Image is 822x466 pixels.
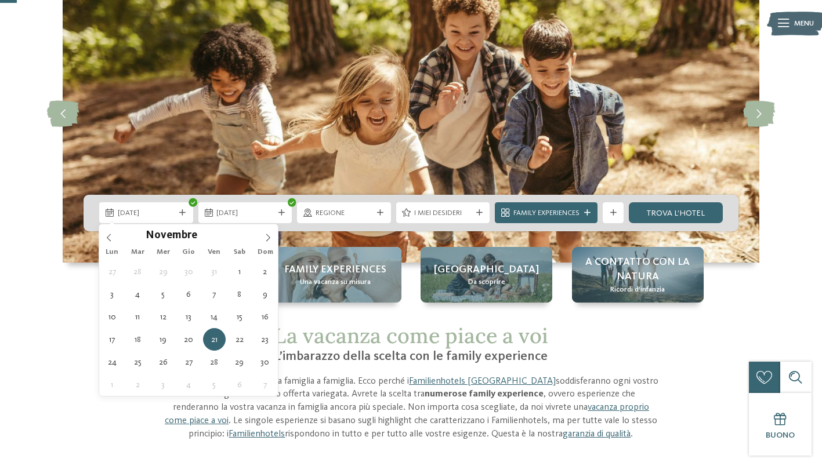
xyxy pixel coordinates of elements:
input: Year [197,229,236,241]
a: Familienhotels [GEOGRAPHIC_DATA] [409,377,556,386]
span: Ottobre 28, 2025 [126,260,149,283]
span: Novembre 20, 2025 [178,328,200,351]
span: L’imbarazzo della scelta con le family experience [274,350,548,363]
span: Novembre 6, 2025 [178,283,200,305]
span: Novembre 19, 2025 [152,328,175,351]
span: Novembre 3, 2025 [101,283,124,305]
a: trova l’hotel [629,202,723,223]
span: Novembre [146,231,197,242]
span: Novembre 29, 2025 [228,351,251,373]
span: Novembre 2, 2025 [254,260,276,283]
span: Ottobre 27, 2025 [101,260,124,283]
span: Mer [150,249,176,256]
span: Gio [176,249,201,256]
span: Novembre 30, 2025 [254,351,276,373]
span: Ricordi d’infanzia [610,285,665,295]
a: Buono [749,393,812,456]
span: Lun [99,249,125,256]
p: I gusti e le esigenze variano da famiglia a famiglia. Ecco perché i soddisferanno ogni vostro des... [163,375,660,441]
span: Family Experiences [513,208,580,219]
span: Novembre 24, 2025 [101,351,124,373]
a: Quale family experience volete vivere? A contatto con la natura Ricordi d’infanzia [572,247,704,303]
span: Novembre 16, 2025 [254,305,276,328]
span: Dicembre 2, 2025 [126,373,149,396]
span: Regione [316,208,373,219]
span: La vacanza come piace a voi [274,322,548,349]
span: Da scoprire [468,277,505,287]
span: Novembre 11, 2025 [126,305,149,328]
a: Quale family experience volete vivere? [GEOGRAPHIC_DATA] Da scoprire [421,247,552,303]
span: Novembre 25, 2025 [126,351,149,373]
span: Dom [252,249,278,256]
span: Novembre 27, 2025 [178,351,200,373]
strong: numerose family experience [425,389,544,399]
span: Sab [227,249,252,256]
span: Novembre 7, 2025 [203,283,226,305]
span: Ottobre 31, 2025 [203,260,226,283]
span: Novembre 4, 2025 [126,283,149,305]
span: Novembre 17, 2025 [101,328,124,351]
span: Novembre 21, 2025 [203,328,226,351]
span: Ottobre 30, 2025 [178,260,200,283]
span: Novembre 14, 2025 [203,305,226,328]
span: I miei desideri [414,208,472,219]
span: [DATE] [216,208,274,219]
span: Dicembre 6, 2025 [228,373,251,396]
span: Novembre 5, 2025 [152,283,175,305]
a: Familienhotels [229,429,285,439]
span: Family experiences [284,263,386,277]
span: Novembre 18, 2025 [126,328,149,351]
span: Dicembre 5, 2025 [203,373,226,396]
span: Dicembre 1, 2025 [101,373,124,396]
a: vacanza proprio come piace a voi [165,403,649,425]
span: Novembre 28, 2025 [203,351,226,373]
span: Novembre 26, 2025 [152,351,175,373]
span: A contatto con la natura [582,255,693,284]
span: Novembre 12, 2025 [152,305,175,328]
span: [GEOGRAPHIC_DATA] [434,263,539,277]
span: Novembre 9, 2025 [254,283,276,305]
span: Ottobre 29, 2025 [152,260,175,283]
span: Dicembre 3, 2025 [152,373,175,396]
span: Una vacanza su misura [300,277,371,287]
span: Dicembre 4, 2025 [178,373,200,396]
span: [DATE] [118,208,175,219]
span: Ven [201,249,227,256]
span: Novembre 8, 2025 [228,283,251,305]
a: Quale family experience volete vivere? Family experiences Una vacanza su misura [270,247,401,303]
span: Novembre 10, 2025 [101,305,124,328]
span: Novembre 13, 2025 [178,305,200,328]
span: Novembre 15, 2025 [228,305,251,328]
span: Dicembre 7, 2025 [254,373,276,396]
a: garanzia di qualità [563,429,631,439]
span: Mar [125,249,150,256]
span: Buono [766,431,795,439]
span: Novembre 22, 2025 [228,328,251,351]
span: Novembre 23, 2025 [254,328,276,351]
span: Novembre 1, 2025 [228,260,251,283]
